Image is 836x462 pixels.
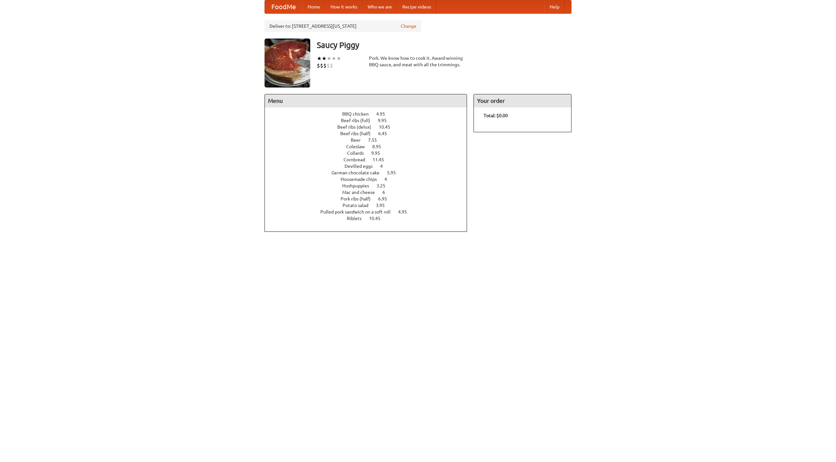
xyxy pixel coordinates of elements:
li: ★ [336,55,341,62]
span: 3.25 [377,183,392,188]
a: Mac and cheese 6 [342,190,397,195]
li: ★ [327,55,331,62]
span: Collards [347,151,370,156]
a: Pork ribs (half) 6.95 [341,196,399,201]
span: Housemade chips [341,177,383,182]
span: Pork ribs (half) [341,196,377,201]
li: $ [327,62,330,69]
li: $ [330,62,333,69]
span: 4.95 [376,111,392,117]
span: Potato salad [343,203,375,208]
a: Change [401,23,416,29]
a: Hushpuppies 3.25 [342,183,397,188]
a: Coleslaw 8.95 [346,144,393,149]
a: Riblets 10.45 [347,216,393,221]
a: FoodMe [265,0,302,13]
span: BBQ chicken [342,111,375,117]
span: 11.45 [373,157,391,162]
span: 6.45 [378,131,394,136]
span: Devilled eggs [345,164,379,169]
span: 6.95 [378,196,394,201]
a: Recipe videos [397,0,436,13]
span: 10.45 [369,216,387,221]
span: 6 [382,190,392,195]
li: ★ [317,55,322,62]
li: $ [317,62,320,69]
span: Pulled pork sandwich on a soft roll [320,209,397,215]
span: Beef ribs (full) [341,118,377,123]
span: 8.95 [372,144,388,149]
img: angular.jpg [265,39,310,88]
span: 9.95 [378,118,393,123]
span: 9.95 [371,151,387,156]
h4: Menu [265,94,467,107]
span: Beef ribs (half) [340,131,377,136]
span: 3.95 [376,203,391,208]
a: Devilled eggs 4 [345,164,395,169]
h4: Your order [474,94,571,107]
li: ★ [322,55,327,62]
a: Beer 7.55 [351,137,389,143]
span: Hushpuppies [342,183,376,188]
b: Total: $0.00 [484,113,508,118]
a: German chocolate cake 5.95 [331,170,408,175]
div: Deliver to: [STREET_ADDRESS][US_STATE] [265,20,421,32]
a: Beef ribs (half) 6.45 [340,131,399,136]
span: Beer [351,137,367,143]
a: Who we are [362,0,397,13]
span: 7.55 [368,137,383,143]
a: Home [302,0,325,13]
a: BBQ chicken 4.95 [342,111,397,117]
span: 5.95 [387,170,402,175]
li: $ [320,62,323,69]
a: Help [544,0,565,13]
a: Collards 9.95 [347,151,392,156]
span: Riblets [347,216,368,221]
span: Coleslaw [346,144,371,149]
span: Mac and cheese [342,190,381,195]
a: Potato salad 3.95 [343,203,397,208]
span: German chocolate cake [331,170,386,175]
span: 4 [384,177,394,182]
a: Beef ribs (full) 9.95 [341,118,399,123]
span: Cornbread [344,157,372,162]
span: 4 [380,164,389,169]
a: Cornbread 11.45 [344,157,396,162]
span: 10.45 [379,124,397,130]
li: ★ [331,55,336,62]
h3: Saucy Piggy [317,39,571,52]
a: Pulled pork sandwich on a soft roll 4.95 [320,209,419,215]
span: 4.95 [398,209,413,215]
li: $ [323,62,327,69]
span: Beef ribs (delux) [337,124,378,130]
a: Housemade chips 4 [341,177,399,182]
div: Pork. We know how to cook it. Award-winning BBQ sauce, and meat with all the trimmings. [369,55,467,68]
a: Beef ribs (delux) 10.45 [337,124,402,130]
a: How it works [325,0,362,13]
